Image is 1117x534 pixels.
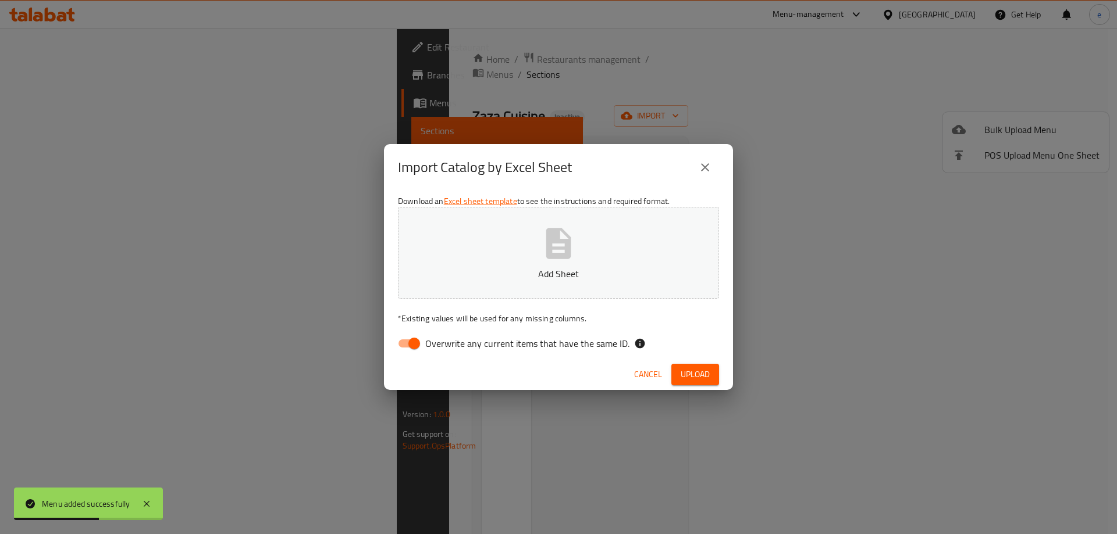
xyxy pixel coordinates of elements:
[425,336,629,350] span: Overwrite any current items that have the same ID.
[629,364,667,385] button: Cancel
[416,267,701,281] p: Add Sheet
[42,497,130,510] div: Menu added successfully
[384,191,733,359] div: Download an to see the instructions and required format.
[681,367,710,382] span: Upload
[398,313,719,324] p: Existing values will be used for any missing columns.
[398,158,572,177] h2: Import Catalog by Excel Sheet
[398,207,719,299] button: Add Sheet
[444,193,517,209] a: Excel sheet template
[671,364,719,385] button: Upload
[634,338,646,349] svg: If the overwrite option isn't selected, then the items that match an existing ID will be ignored ...
[691,153,719,181] button: close
[634,367,662,382] span: Cancel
